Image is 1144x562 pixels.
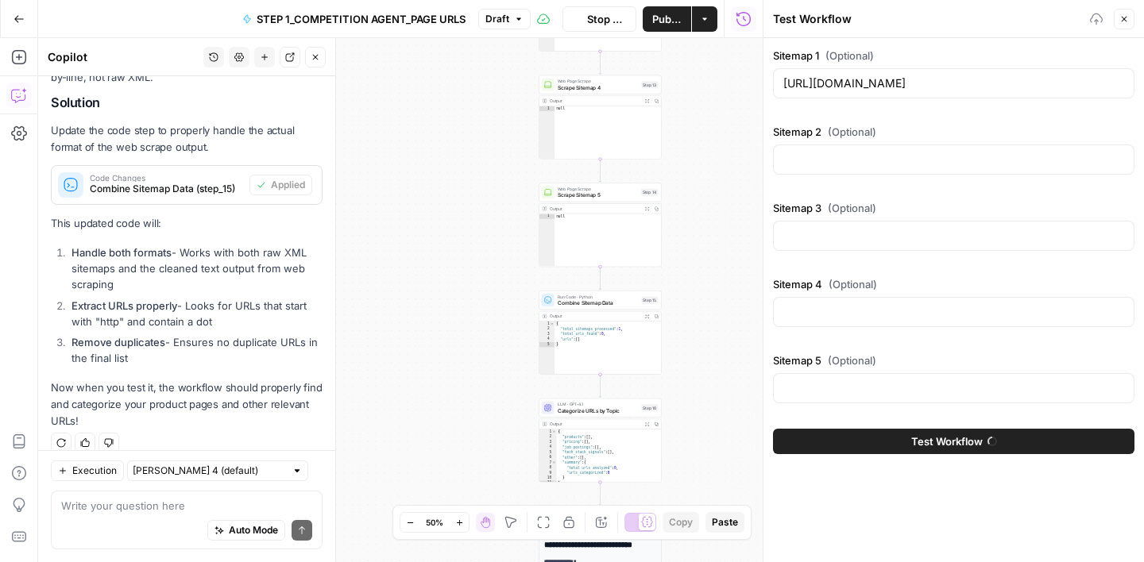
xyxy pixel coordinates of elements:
span: (Optional) [828,352,876,368]
button: Publish [643,6,691,32]
g: Edge from step_15 to step_16 [599,375,601,398]
div: Step 16 [641,404,658,411]
div: 3 [539,440,557,445]
span: Combine Sitemap Data [558,299,639,307]
div: 6 [539,455,557,460]
label: Sitemap 1 [773,48,1134,64]
p: Now when you test it, the workflow should properly find and categorize your product pages and oth... [51,379,323,429]
span: LLM · GPT-4.1 [558,401,639,407]
button: Test Workflow [773,429,1134,454]
li: - Ensures no duplicate URLs in the final list [68,334,323,366]
g: Edge from step_12 to step_13 [599,52,601,75]
div: 8 [539,465,557,470]
span: Test Workflow [911,433,983,449]
div: 4 [539,337,555,341]
div: Step 13 [641,81,658,88]
button: Execution [51,460,124,481]
div: 1 [539,321,555,326]
label: Sitemap 3 [773,200,1134,216]
span: (Optional) [828,200,876,216]
span: (Optional) [825,48,874,64]
div: 7 [539,460,557,465]
div: Run Code · PythonCombine Sitemap DataStep 15Output{ "total_sitemaps_processed":1, "total_urls_fou... [539,291,662,375]
strong: Extract URLs properly [71,299,177,312]
div: 3 [539,332,555,337]
div: 2 [539,434,557,439]
button: STEP 1_COMPETITION AGENT_PAGE URLS [233,6,475,32]
g: Edge from step_14 to step_15 [599,267,601,290]
strong: Handle both formats [71,246,172,259]
div: 4 [539,445,557,449]
h2: Solution [51,95,323,110]
label: Sitemap 4 [773,276,1134,292]
div: Step 15 [641,297,658,304]
div: 1 [539,106,555,111]
span: Paste [712,515,738,529]
span: Combine Sitemap Data (step_15) [90,182,243,196]
div: 5 [539,342,555,347]
span: Toggle code folding, rows 7 through 10 [552,460,556,465]
button: Paste [705,512,744,533]
span: Scrape Sitemap 4 [558,83,639,91]
span: Toggle code folding, rows 1 through 11 [552,429,556,434]
span: Execution [72,464,117,478]
g: Edge from step_16 to step_17 [599,482,601,505]
button: Draft [478,9,531,29]
p: This updated code will: [51,215,323,232]
li: - Works with both raw XML sitemaps and the cleaned text output from web scraping [68,244,323,292]
li: - Looks for URLs that start with "http" and contain a dot [68,298,323,329]
span: Categorize URLs by Topic [558,406,639,414]
span: Copy [669,515,693,529]
label: Sitemap 2 [773,124,1134,140]
span: Code Changes [90,174,243,182]
div: 10 [539,475,557,480]
span: 50% [426,516,443,529]
div: Step 14 [641,189,658,196]
span: Scrape Sitemap 5 [558,191,638,199]
div: 2 [539,326,555,331]
div: Copilot [48,49,199,65]
button: Stop Run [562,6,637,32]
strong: Remove duplicates [71,336,165,348]
div: Web Page ScrapeScrape Sitemap 5Step 14Outputnull [539,183,662,267]
span: Toggle code folding, rows 1 through 5 [550,321,554,326]
button: Auto Mode [207,520,285,541]
span: Stop Run [587,11,627,27]
div: Output [550,421,640,427]
div: 1 [539,214,555,218]
span: Draft [485,12,509,26]
span: Web Page Scrape [558,186,638,192]
p: Update the code step to properly handle the actual format of the web scrape output. [51,122,323,156]
button: Copy [663,512,699,533]
div: Output [550,313,640,319]
div: Output [550,206,640,212]
div: 11 [539,480,557,485]
button: Applied [249,175,312,195]
div: 1 [539,429,557,434]
div: Output [550,98,640,104]
span: STEP 1_COMPETITION AGENT_PAGE URLS [257,11,466,27]
span: (Optional) [829,276,877,292]
span: Applied [271,178,305,192]
div: 9 [539,471,557,475]
input: Claude Sonnet 4 (default) [133,463,285,479]
span: Publish [652,11,682,27]
div: 5 [539,450,557,455]
span: Web Page Scrape [558,78,639,84]
div: LLM · GPT-4.1Categorize URLs by TopicStep 16Output{ "products":[], "pricing":[], "job_postings":[... [539,398,662,483]
div: Web Page ScrapeScrape Sitemap 4Step 13Outputnull [539,75,662,160]
span: Run Code · Python [558,294,639,300]
label: Sitemap 5 [773,352,1134,368]
span: Auto Mode [229,523,278,537]
g: Edge from step_13 to step_14 [599,159,601,182]
span: (Optional) [828,124,876,140]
